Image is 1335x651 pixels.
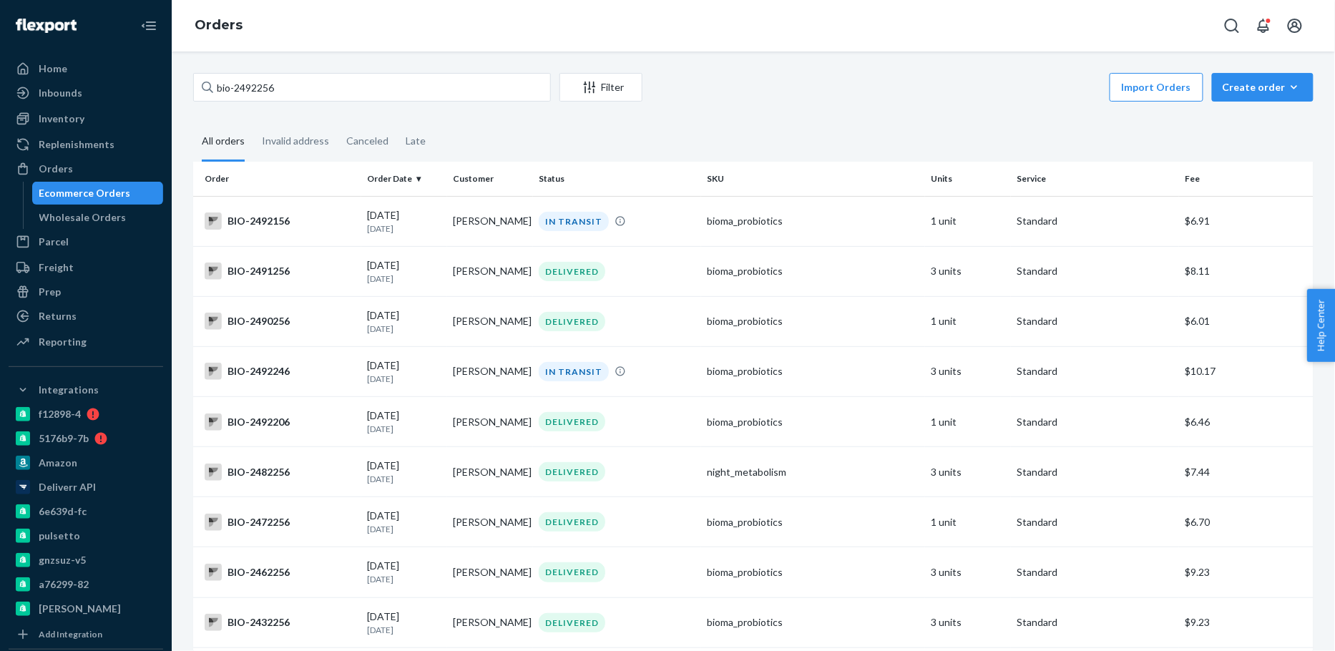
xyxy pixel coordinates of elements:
[205,363,356,380] div: BIO-2492246
[539,262,605,281] div: DELIVERED
[9,305,163,328] a: Returns
[367,208,441,235] div: [DATE]
[361,162,447,196] th: Order Date
[367,308,441,335] div: [DATE]
[39,260,74,275] div: Freight
[9,597,163,620] a: [PERSON_NAME]
[39,480,96,494] div: Deliverr API
[925,196,1011,246] td: 1 unit
[32,182,164,205] a: Ecommerce Orders
[9,524,163,547] a: pulsetto
[1218,11,1246,40] button: Open Search Box
[1017,214,1173,228] p: Standard
[1179,196,1314,246] td: $6.91
[193,162,361,196] th: Order
[447,547,533,597] td: [PERSON_NAME]
[367,358,441,385] div: [DATE]
[1212,73,1314,102] button: Create order
[1017,314,1173,328] p: Standard
[925,162,1011,196] th: Units
[925,246,1011,296] td: 3 units
[367,408,441,435] div: [DATE]
[559,73,642,102] button: Filter
[539,613,605,632] div: DELIVERED
[39,62,67,76] div: Home
[39,553,86,567] div: gnzsuz-v5
[1179,547,1314,597] td: $9.23
[1017,415,1173,429] p: Standard
[9,157,163,180] a: Orders
[539,312,605,331] div: DELIVERED
[183,5,254,46] ol: breadcrumbs
[9,378,163,401] button: Integrations
[262,122,329,160] div: Invalid address
[367,373,441,385] p: [DATE]
[39,407,81,421] div: f12898-4
[39,162,73,176] div: Orders
[453,172,527,185] div: Customer
[1110,73,1203,102] button: Import Orders
[707,214,919,228] div: bioma_probiotics
[205,464,356,481] div: BIO-2482256
[1281,11,1309,40] button: Open account menu
[39,335,87,349] div: Reporting
[1223,80,1303,94] div: Create order
[1179,346,1314,396] td: $10.17
[367,323,441,335] p: [DATE]
[205,313,356,330] div: BIO-2490256
[925,346,1011,396] td: 3 units
[193,73,551,102] input: Search orders
[9,626,163,643] a: Add Integration
[367,523,441,535] p: [DATE]
[39,383,99,397] div: Integrations
[9,403,163,426] a: f12898-4
[539,562,605,582] div: DELIVERED
[925,296,1011,346] td: 1 unit
[1179,162,1314,196] th: Fee
[16,19,77,33] img: Flexport logo
[39,456,77,470] div: Amazon
[533,162,701,196] th: Status
[9,427,163,450] a: 5176b9-7b
[1307,289,1335,362] span: Help Center
[447,447,533,497] td: [PERSON_NAME]
[367,509,441,535] div: [DATE]
[39,285,61,299] div: Prep
[1017,515,1173,529] p: Standard
[707,314,919,328] div: bioma_probiotics
[1017,465,1173,479] p: Standard
[205,564,356,581] div: BIO-2462256
[346,122,388,160] div: Canceled
[39,137,114,152] div: Replenishments
[39,112,84,126] div: Inventory
[447,246,533,296] td: [PERSON_NAME]
[1017,565,1173,579] p: Standard
[925,397,1011,447] td: 1 unit
[39,186,131,200] div: Ecommerce Orders
[1179,447,1314,497] td: $7.44
[39,504,87,519] div: 6e639d-fc
[205,212,356,230] div: BIO-2492156
[707,465,919,479] div: night_metabolism
[39,309,77,323] div: Returns
[205,514,356,531] div: BIO-2472256
[9,230,163,253] a: Parcel
[707,264,919,278] div: bioma_probiotics
[925,497,1011,547] td: 1 unit
[32,206,164,229] a: Wholesale Orders
[406,122,426,160] div: Late
[39,628,102,640] div: Add Integration
[9,451,163,474] a: Amazon
[447,346,533,396] td: [PERSON_NAME]
[9,57,163,80] a: Home
[39,210,127,225] div: Wholesale Orders
[1017,264,1173,278] p: Standard
[39,577,89,592] div: a76299-82
[447,296,533,346] td: [PERSON_NAME]
[925,447,1011,497] td: 3 units
[9,500,163,523] a: 6e639d-fc
[9,256,163,279] a: Freight
[1011,162,1179,196] th: Service
[367,258,441,285] div: [DATE]
[1179,497,1314,547] td: $6.70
